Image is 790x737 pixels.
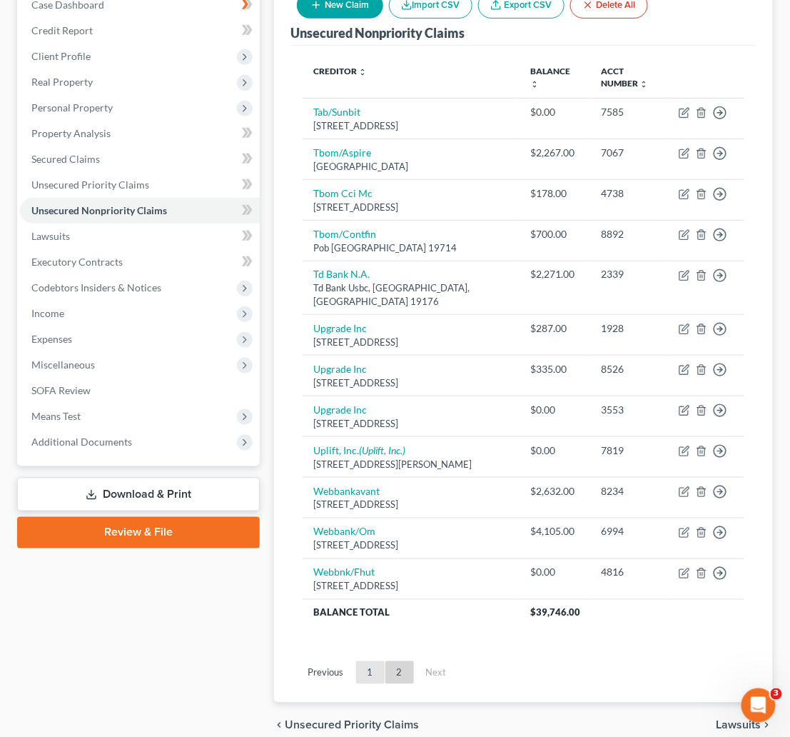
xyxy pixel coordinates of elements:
span: Miscellaneous [31,359,95,371]
i: (Uplift, Inc.) [360,444,406,456]
a: 2 [385,661,414,684]
span: Executory Contracts [31,256,123,268]
span: Unsecured Nonpriority Claims [31,204,167,216]
div: Pob [GEOGRAPHIC_DATA] 19714 [314,241,508,255]
a: Td Bank N.A. [314,268,370,280]
div: [STREET_ADDRESS] [314,201,508,214]
div: $4,105.00 [531,525,578,539]
div: [STREET_ADDRESS][PERSON_NAME] [314,458,508,471]
span: $39,746.00 [531,607,581,618]
div: $2,632.00 [531,484,578,498]
i: unfold_more [531,80,540,89]
span: Unsecured Priority Claims [285,720,420,731]
div: 4816 [601,566,656,580]
a: Property Analysis [20,121,260,146]
i: unfold_more [359,68,368,76]
span: Client Profile [31,50,91,62]
div: 8526 [601,362,656,376]
a: Webbank/Om [314,526,376,538]
a: Credit Report [20,18,260,44]
iframe: Intercom live chat [741,688,776,723]
div: Td Bank Usbc, [GEOGRAPHIC_DATA], [GEOGRAPHIC_DATA] 19176 [314,281,508,308]
div: $0.00 [531,105,578,119]
a: 1 [356,661,385,684]
a: Acct Number unfold_more [601,66,648,89]
a: Upgrade Inc [314,322,368,334]
div: 7067 [601,146,656,160]
a: Creditor unfold_more [314,66,368,76]
span: Lawsuits [716,720,761,731]
div: $2,271.00 [531,267,578,281]
span: Credit Report [31,24,93,36]
div: $0.00 [531,403,578,417]
div: $700.00 [531,227,578,241]
div: [GEOGRAPHIC_DATA] [314,160,508,174]
a: Tbom Cci Mc [314,187,373,199]
span: Unsecured Priority Claims [31,179,149,191]
a: Executory Contracts [20,249,260,275]
a: Tab/Sunbit [314,106,361,118]
a: Review & File [17,517,260,548]
div: 7819 [601,443,656,458]
a: Tbom/Aspire [314,146,372,159]
a: Tbom/Contfin [314,228,377,240]
div: 3553 [601,403,656,417]
a: SOFA Review [20,378,260,403]
a: Download & Print [17,478,260,511]
div: $287.00 [531,321,578,336]
div: [STREET_ADDRESS] [314,376,508,390]
span: Income [31,307,64,319]
a: Upgrade Inc [314,363,368,375]
span: SOFA Review [31,384,91,396]
span: Codebtors Insiders & Notices [31,281,161,294]
div: 4738 [601,186,656,201]
span: Means Test [31,410,81,422]
div: 8234 [601,484,656,498]
span: Property Analysis [31,127,111,139]
span: Secured Claims [31,153,100,165]
a: Secured Claims [20,146,260,172]
div: [STREET_ADDRESS] [314,336,508,349]
div: $0.00 [531,566,578,580]
div: $0.00 [531,443,578,458]
a: Upgrade Inc [314,403,368,416]
button: Lawsuits chevron_right [716,720,773,731]
th: Balance Total [303,600,520,626]
div: $335.00 [531,362,578,376]
a: Webbankavant [314,485,380,497]
a: Balance unfold_more [531,66,571,89]
span: Lawsuits [31,230,70,242]
span: Additional Documents [31,436,132,448]
span: Personal Property [31,101,113,114]
div: $178.00 [531,186,578,201]
div: 7585 [601,105,656,119]
div: 1928 [601,321,656,336]
div: $2,267.00 [531,146,578,160]
div: 6994 [601,525,656,539]
a: Webbnk/Fhut [314,566,375,578]
a: Unsecured Priority Claims [20,172,260,198]
div: Unsecured Nonpriority Claims [291,24,465,41]
div: [STREET_ADDRESS] [314,580,508,593]
a: Unsecured Nonpriority Claims [20,198,260,224]
i: chevron_right [761,720,773,731]
div: 8892 [601,227,656,241]
button: chevron_left Unsecured Priority Claims [274,720,420,731]
div: [STREET_ADDRESS] [314,119,508,133]
i: unfold_more [639,80,648,89]
span: 3 [771,688,782,700]
span: Expenses [31,333,72,345]
div: [STREET_ADDRESS] [314,539,508,553]
span: Real Property [31,76,93,88]
a: Lawsuits [20,224,260,249]
a: Previous [297,661,355,684]
div: [STREET_ADDRESS] [314,417,508,431]
div: 2339 [601,267,656,281]
div: [STREET_ADDRESS] [314,498,508,512]
i: chevron_left [274,720,285,731]
a: Uplift, Inc.(Uplift, Inc.) [314,444,406,456]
